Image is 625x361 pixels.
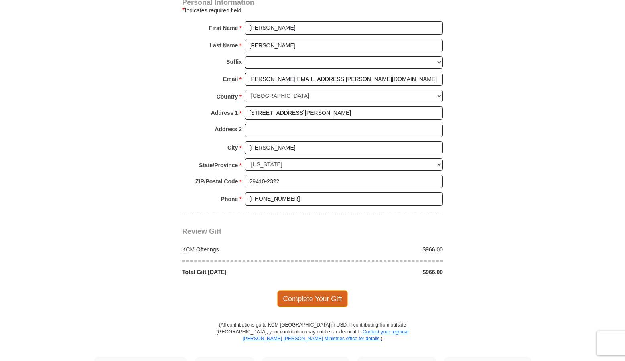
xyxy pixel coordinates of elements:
[211,107,238,118] strong: Address 1
[312,245,447,254] div: $966.00
[221,193,238,205] strong: Phone
[210,40,238,51] strong: Last Name
[182,6,443,15] div: Indicates required field
[312,268,447,276] div: $966.00
[209,22,238,34] strong: First Name
[217,91,238,102] strong: Country
[195,176,238,187] strong: ZIP/Postal Code
[182,227,221,235] span: Review Gift
[277,290,348,307] span: Complete Your Gift
[226,56,242,67] strong: Suffix
[199,160,238,171] strong: State/Province
[178,245,313,254] div: KCM Offerings
[215,124,242,135] strong: Address 2
[227,142,238,153] strong: City
[178,268,313,276] div: Total Gift [DATE]
[223,73,238,85] strong: Email
[216,322,409,357] p: (All contributions go to KCM [GEOGRAPHIC_DATA] in USD. If contributing from outside [GEOGRAPHIC_D...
